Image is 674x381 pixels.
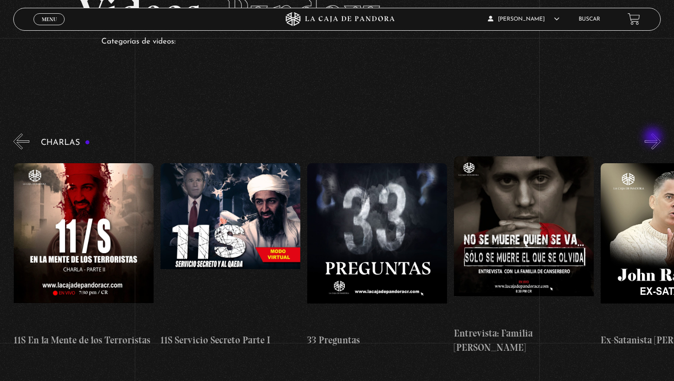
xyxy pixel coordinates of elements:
[42,17,57,22] span: Menu
[41,138,90,147] h3: Charlas
[13,133,29,149] button: Previous
[454,326,594,355] h4: Entrevista: Familia [PERSON_NAME]
[307,333,447,348] h4: 33 Preguntas
[579,17,600,22] a: Buscar
[307,156,447,355] a: 33 Preguntas
[14,333,154,348] h4: 11S En la Mente de los Terroristas
[488,17,559,22] span: [PERSON_NAME]
[160,333,300,348] h4: 11S Servicio Secreto Parte I
[454,156,594,355] a: Entrevista: Familia [PERSON_NAME]
[101,35,596,49] p: Categorías de videos:
[14,156,154,355] a: 11S En la Mente de los Terroristas
[160,156,300,355] a: 11S Servicio Secreto Parte I
[628,13,640,25] a: View your shopping cart
[645,133,661,149] button: Next
[39,24,60,30] span: Cerrar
